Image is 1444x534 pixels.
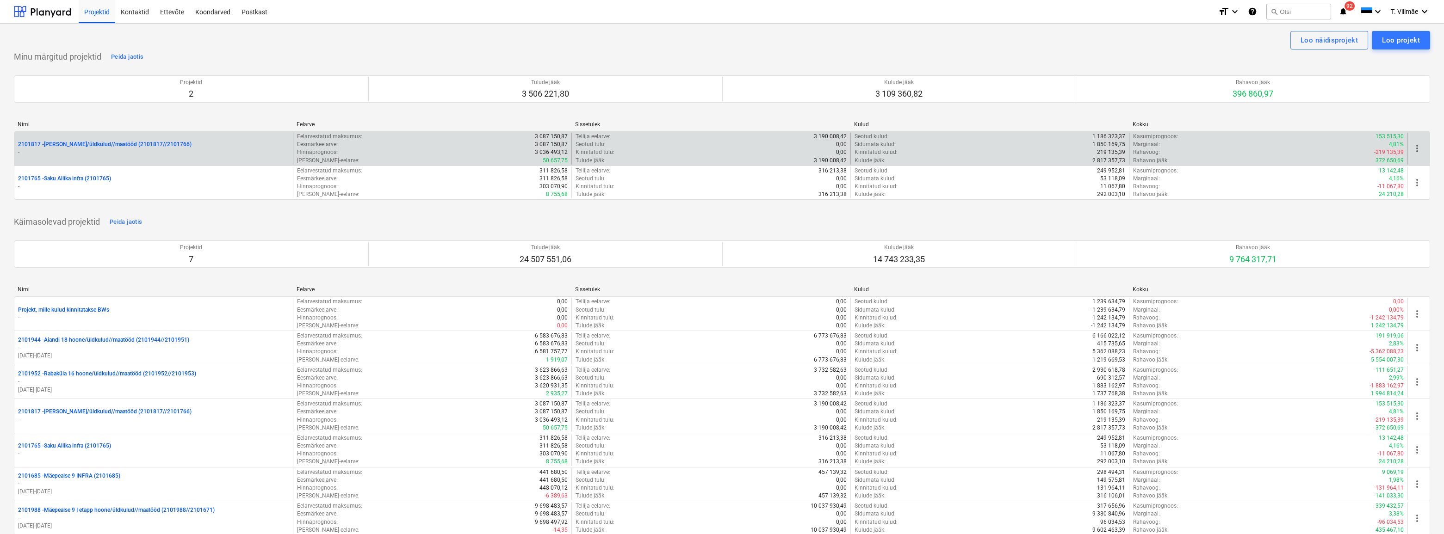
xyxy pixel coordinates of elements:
[18,175,111,183] p: 2101765 - Saku Allika infra (2101765)
[18,472,289,496] div: 2101685 -Mäepealse 9 INFRA (2101685)-[DATE]-[DATE]
[1229,254,1277,265] p: 9 764 317,71
[1133,390,1169,398] p: Rahavoo jääk :
[1092,298,1125,306] p: 1 239 634,79
[576,356,606,364] p: Tulude jääk :
[297,416,338,424] p: Hinnaprognoos :
[1133,306,1160,314] p: Marginaal :
[855,157,886,165] p: Kulude jääk :
[1092,424,1125,432] p: 2 817 357,73
[1389,340,1404,348] p: 2,83%
[1133,286,1404,293] div: Kokku
[855,306,896,314] p: Sidumata kulud :
[1133,424,1169,432] p: Rahavoo jääk :
[1412,376,1423,387] span: more_vert
[1412,143,1423,154] span: more_vert
[1092,141,1125,148] p: 1 850 169,75
[818,167,847,175] p: 316 213,38
[576,434,610,442] p: Tellija eelarve :
[297,340,338,348] p: Eesmärkeelarve :
[836,183,847,190] p: 0,00
[18,306,289,322] div: Projekt, mille kulud kinnitatakse BWs-
[576,366,610,374] p: Tellija eelarve :
[1229,244,1277,252] p: Rahavoo jääk
[1270,8,1278,15] span: search
[1412,444,1423,455] span: more_vert
[1133,133,1178,141] p: Kasumiprognoos :
[855,424,886,432] p: Kulude jääk :
[1092,157,1125,165] p: 2 817 357,73
[297,286,568,293] div: Eelarve
[1133,408,1160,416] p: Marginaal :
[1091,322,1125,330] p: -1 242 134,79
[18,506,215,514] p: 2101988 - Mäepealse 9 I etapp hoone/üldkulud//maatööd (2101988//2101671)
[1379,167,1404,175] p: 13 142,48
[836,322,847,330] p: 0,00
[1133,148,1160,156] p: Rahavoog :
[576,348,614,356] p: Kinnitatud tulu :
[836,340,847,348] p: 0,00
[1097,190,1125,198] p: 292 003,10
[1133,157,1169,165] p: Rahavoo jääk :
[1379,190,1404,198] p: 24 210,28
[297,374,338,382] p: Eesmärkeelarve :
[814,390,847,398] p: 3 732 582,63
[576,167,610,175] p: Tellija eelarve :
[535,340,568,348] p: 6 583 676,83
[1092,133,1125,141] p: 1 186 323,37
[1133,175,1160,183] p: Marginaal :
[1092,366,1125,374] p: 2 930 618,78
[818,434,847,442] p: 316 213,38
[836,348,847,356] p: 0,00
[18,314,289,322] p: -
[1091,306,1125,314] p: -1 239 634,79
[1374,416,1404,424] p: -219 135,39
[18,175,289,190] div: 2101765 -Saku Allika infra (2101765)-
[814,332,847,340] p: 6 773 676,83
[875,88,923,99] p: 3 109 360,82
[297,183,338,190] p: Hinnaprognoos :
[818,190,847,198] p: 316 213,38
[1092,400,1125,408] p: 1 186 323,37
[1382,34,1420,46] div: Loo projekt
[575,121,847,128] div: Sissetulek
[539,442,568,450] p: 311 826,58
[1133,183,1160,190] p: Rahavoog :
[855,148,898,156] p: Kinnitatud kulud :
[18,141,289,156] div: 2101817 -[PERSON_NAME]/üldkulud//maatööd (2101817//2101766)-
[180,244,202,252] p: Projektid
[814,366,847,374] p: 3 732 582,63
[297,400,362,408] p: Eelarvestatud maksumus :
[836,416,847,424] p: 0,00
[1133,400,1178,408] p: Kasumiprognoos :
[107,215,144,229] button: Peida jaotis
[576,183,614,190] p: Kinnitatud tulu :
[180,79,202,86] p: Projektid
[1097,434,1125,442] p: 249 952,81
[1133,366,1178,374] p: Kasumiprognoos :
[1100,183,1125,190] p: 11 067,80
[1419,6,1430,17] i: keyboard_arrow_down
[535,348,568,356] p: 6 581 757,77
[297,314,338,322] p: Hinnaprognoos :
[110,217,142,227] div: Peida jaotis
[535,416,568,424] p: 3 036 493,12
[18,306,109,314] p: Projekt, mille kulud kinnitatakse BWs
[576,141,606,148] p: Seotud tulu :
[855,442,896,450] p: Sidumata kulud :
[539,167,568,175] p: 311 826,58
[520,254,571,265] p: 24 507 551,06
[18,336,189,344] p: 2101944 - Aiandi 18 hoone/üldkulud//maatööd (2101944//2101951)
[1133,356,1169,364] p: Rahavoo jääk :
[576,374,606,382] p: Seotud tulu :
[855,356,886,364] p: Kulude jääk :
[297,408,338,416] p: Eesmärkeelarve :
[576,190,606,198] p: Tulude jääk :
[836,306,847,314] p: 0,00
[576,175,606,183] p: Seotud tulu :
[297,322,359,330] p: [PERSON_NAME]-eelarve :
[1412,411,1423,422] span: more_vert
[836,298,847,306] p: 0,00
[297,141,338,148] p: Eesmärkeelarve :
[814,400,847,408] p: 3 190 008,42
[1376,424,1404,432] p: 372 650,69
